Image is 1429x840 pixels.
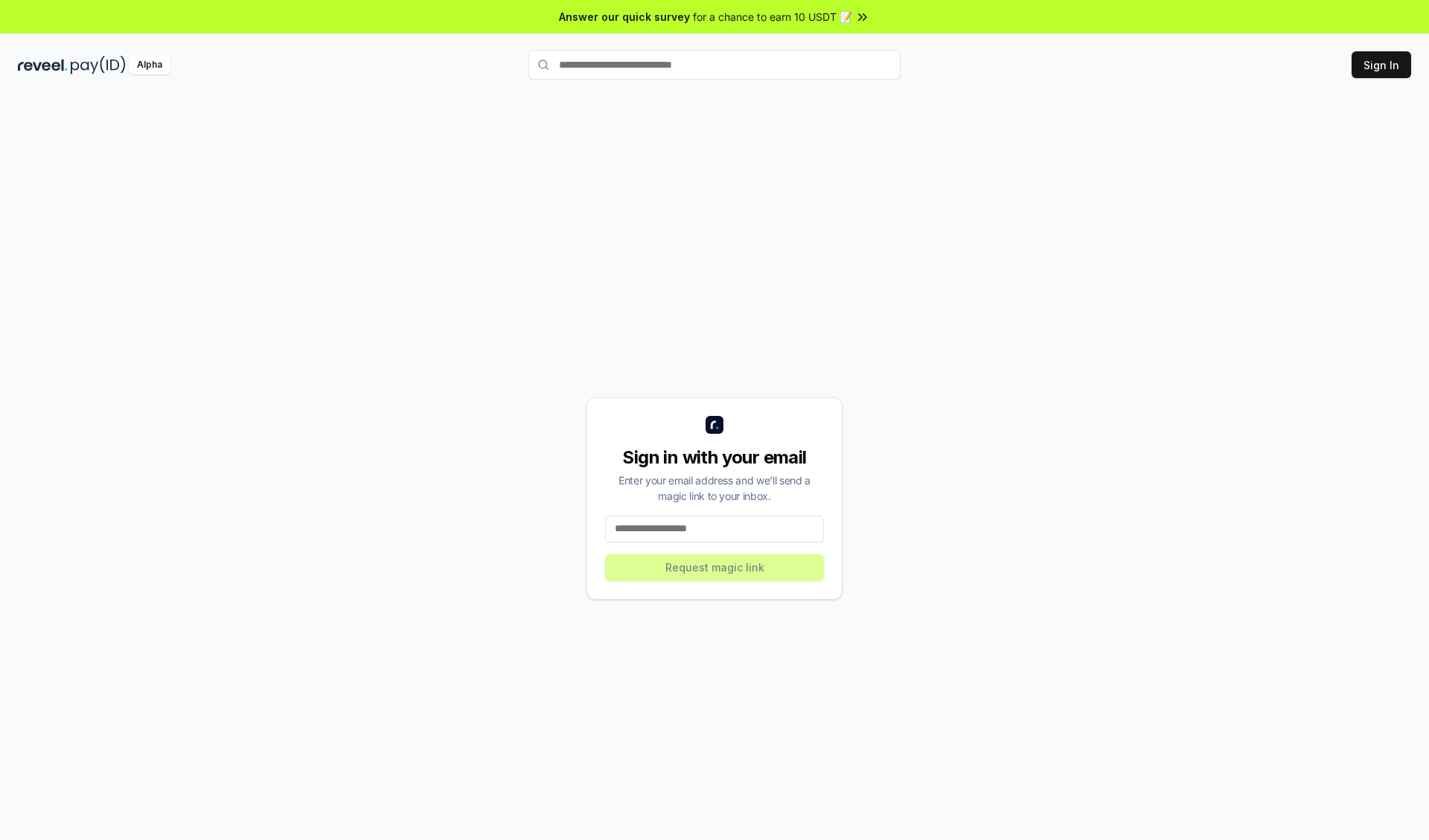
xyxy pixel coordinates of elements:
img: reveel_dark [18,56,68,74]
div: Alpha [129,56,170,74]
div: Sign in with your email [605,446,824,469]
button: Sign In [1352,51,1411,78]
span: for a chance to earn 10 USDT 📝 [693,9,852,25]
img: pay_id [71,56,126,74]
img: logo_small [706,416,723,434]
span: Answer our quick survey [559,9,690,25]
div: Enter your email address and we’ll send a magic link to your inbox. [605,472,824,504]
